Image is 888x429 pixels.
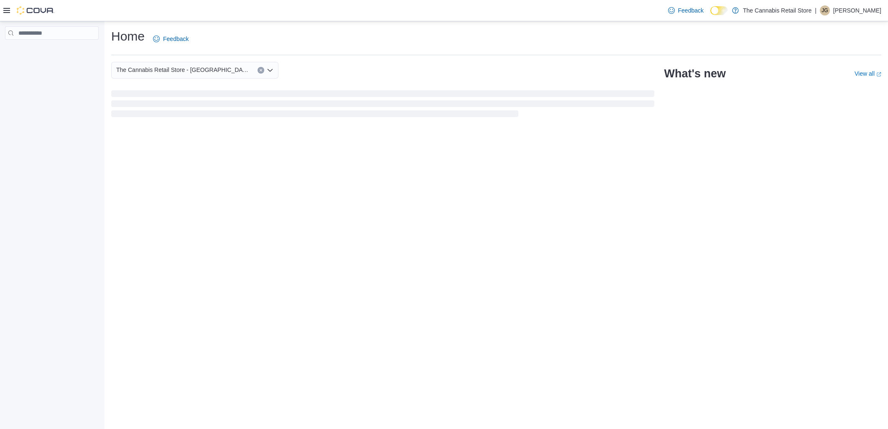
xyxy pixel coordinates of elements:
[267,67,273,74] button: Open list of options
[150,31,192,47] a: Feedback
[822,5,828,15] span: JG
[876,72,881,77] svg: External link
[820,5,830,15] div: Jessica Gerstman
[743,5,811,15] p: The Cannabis Retail Store
[258,67,264,74] button: Clear input
[855,70,881,77] a: View allExternal link
[5,41,99,61] nav: Complex example
[116,65,249,75] span: The Cannabis Retail Store - [GEOGRAPHIC_DATA]
[678,6,704,15] span: Feedback
[815,5,817,15] p: |
[111,28,145,45] h1: Home
[163,35,189,43] span: Feedback
[111,92,654,119] span: Loading
[17,6,54,15] img: Cova
[665,2,707,19] a: Feedback
[710,6,728,15] input: Dark Mode
[833,5,881,15] p: [PERSON_NAME]
[664,67,726,80] h2: What's new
